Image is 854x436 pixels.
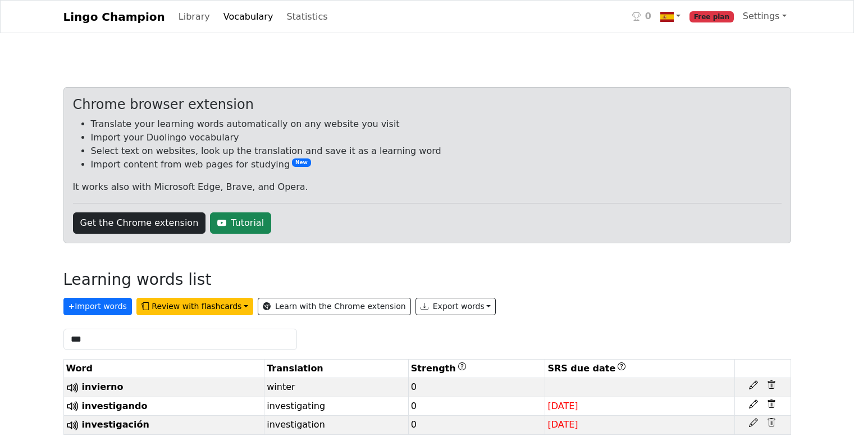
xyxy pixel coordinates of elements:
[292,158,311,167] span: New
[63,270,212,289] h3: Learning words list
[685,5,738,28] a: Free plan
[63,298,136,309] a: +Import words
[264,416,409,435] td: investigation
[408,378,545,397] td: 0
[264,360,409,378] th: Translation
[738,5,791,28] a: Settings
[408,397,545,416] td: 0
[63,298,132,315] button: +Import words
[63,360,264,378] th: Word
[545,360,734,378] th: SRS due date
[545,416,734,435] td: [DATE]
[408,360,545,378] th: Strength
[91,117,782,131] li: Translate your learning words automatically on any website you visit
[545,397,734,416] td: [DATE]
[689,11,734,22] span: Free plan
[174,6,214,28] a: Library
[82,381,124,392] span: invierno
[91,144,782,158] li: Select text on websites, look up the translation and save it as a learning word
[264,378,409,397] td: winter
[219,6,278,28] a: Vocabulary
[645,10,651,23] span: 0
[408,416,545,435] td: 0
[136,298,253,315] button: Review with flashcards
[91,131,782,144] li: Import your Duolingo vocabulary
[73,97,782,113] div: Chrome browser extension
[628,5,656,28] a: 0
[660,10,674,24] img: es.svg
[282,6,332,28] a: Statistics
[415,298,496,315] button: Export words
[91,158,782,171] li: Import content from web pages for studying
[82,419,149,430] span: investigación
[258,298,411,315] a: Learn with the Chrome extension
[210,212,271,234] a: Tutorial
[73,180,782,194] p: It works also with Microsoft Edge, Brave, and Opera.
[73,212,206,234] a: Get the Chrome extension
[63,6,165,28] a: Lingo Champion
[82,401,148,411] span: investigando
[264,397,409,416] td: investigating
